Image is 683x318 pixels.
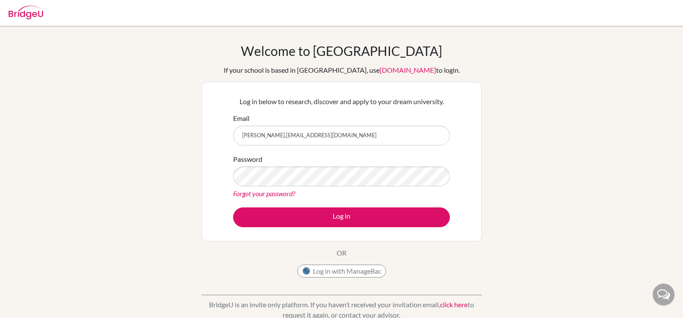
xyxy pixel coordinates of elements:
p: OR [337,248,346,258]
button: Log in with ManageBac [297,265,386,278]
a: click here [440,300,468,309]
p: Log in below to research, discover and apply to your dream university. [233,96,450,107]
a: [DOMAIN_NAME] [380,66,436,74]
button: Log in [233,207,450,227]
a: Forgot your password? [233,189,295,198]
h1: Welcome to [GEOGRAPHIC_DATA] [241,43,442,59]
label: Email [233,113,249,123]
img: Bridge-U [9,6,43,19]
label: Password [233,154,262,164]
div: If your school is based in [GEOGRAPHIC_DATA], use to login. [224,65,460,75]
